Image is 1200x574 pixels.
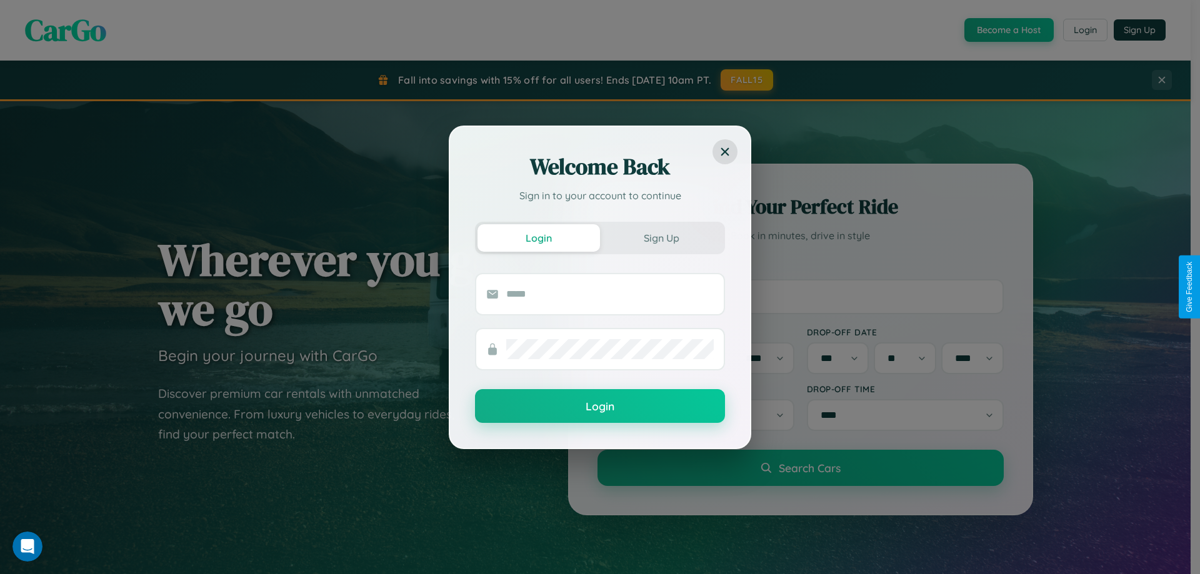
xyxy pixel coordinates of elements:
[12,532,42,562] iframe: Intercom live chat
[475,152,725,182] h2: Welcome Back
[477,224,600,252] button: Login
[475,188,725,203] p: Sign in to your account to continue
[475,389,725,423] button: Login
[600,224,722,252] button: Sign Up
[1185,262,1194,312] div: Give Feedback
